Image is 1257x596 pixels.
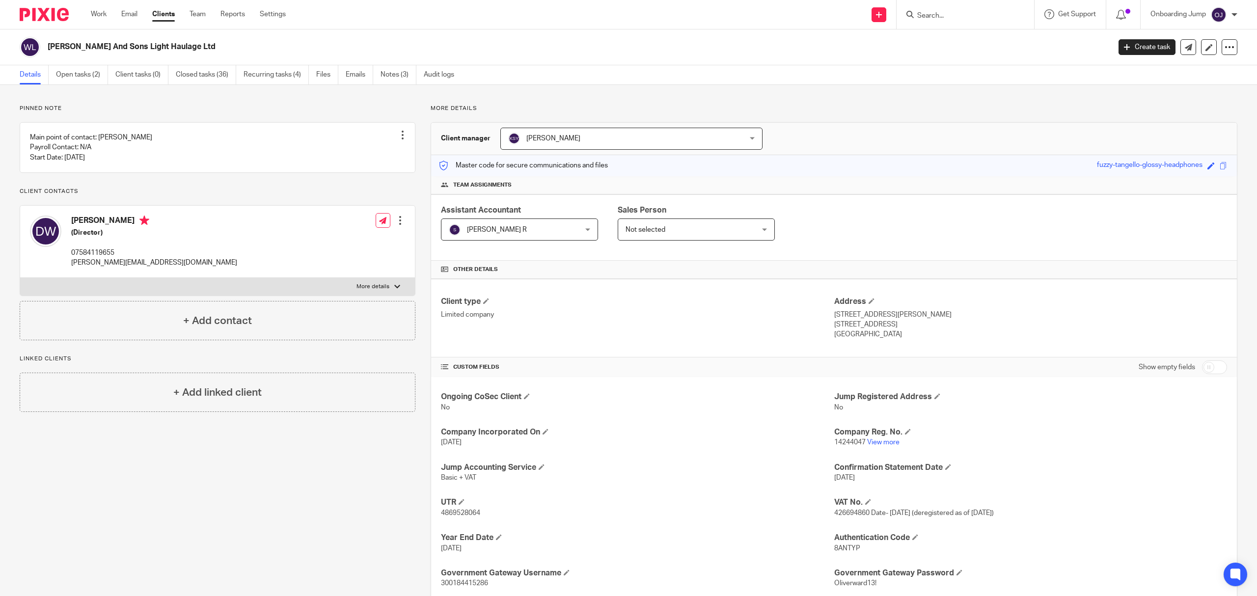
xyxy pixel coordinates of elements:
div: fuzzy-tangello-glossy-headphones [1097,160,1202,171]
a: Notes (3) [381,65,416,84]
h4: Confirmation Statement Date [834,462,1227,473]
span: [DATE] [441,439,462,446]
p: Master code for secure communications and files [438,161,608,170]
p: [STREET_ADDRESS][PERSON_NAME] [834,310,1227,320]
p: [PERSON_NAME][EMAIL_ADDRESS][DOMAIN_NAME] [71,258,237,268]
img: svg%3E [1211,7,1227,23]
span: No [441,404,450,411]
a: Settings [260,9,286,19]
span: 4869528064 [441,510,480,516]
h4: Year End Date [441,533,834,543]
h4: VAT No. [834,497,1227,508]
a: Work [91,9,107,19]
p: Limited company [441,310,834,320]
a: Client tasks (0) [115,65,168,84]
h4: Jump Registered Address [834,392,1227,402]
h5: (Director) [71,228,237,238]
h4: Ongoing CoSec Client [441,392,834,402]
p: More details [431,105,1237,112]
span: Basic + VAT [441,474,476,481]
a: Audit logs [424,65,462,84]
span: Other details [453,266,498,273]
a: Reports [220,9,245,19]
h4: + Add contact [183,313,252,328]
h4: UTR [441,497,834,508]
h4: Government Gateway Password [834,568,1227,578]
a: Create task [1119,39,1175,55]
p: More details [356,283,389,291]
span: [PERSON_NAME] [526,135,580,142]
a: Email [121,9,137,19]
span: 300184415286 [441,580,488,587]
img: svg%3E [508,133,520,144]
p: Linked clients [20,355,415,363]
a: Emails [346,65,373,84]
img: svg%3E [449,224,461,236]
span: [PERSON_NAME] R [467,226,527,233]
span: 426694860 Date- [DATE] (deregistered as of [DATE]) [834,510,994,516]
a: View more [867,439,900,446]
span: No [834,404,843,411]
img: Pixie [20,8,69,21]
h4: [PERSON_NAME] [71,216,237,228]
h4: Company Incorporated On [441,427,834,437]
h4: + Add linked client [173,385,262,400]
h4: Address [834,297,1227,307]
span: [DATE] [441,545,462,552]
p: Onboarding Jump [1150,9,1206,19]
h4: CUSTOM FIELDS [441,363,834,371]
p: Pinned note [20,105,415,112]
img: svg%3E [20,37,40,57]
a: Closed tasks (36) [176,65,236,84]
span: Assistant Accountant [441,206,521,214]
h4: Jump Accounting Service [441,462,834,473]
input: Search [916,12,1005,21]
a: Open tasks (2) [56,65,108,84]
h4: Client type [441,297,834,307]
p: [GEOGRAPHIC_DATA] [834,329,1227,339]
span: Get Support [1058,11,1096,18]
label: Show empty fields [1139,362,1195,372]
span: Sales Person [618,206,666,214]
h4: Government Gateway Username [441,568,834,578]
span: Not selected [626,226,665,233]
h4: Authentication Code [834,533,1227,543]
span: Team assignments [453,181,512,189]
a: Recurring tasks (4) [244,65,309,84]
p: Client contacts [20,188,415,195]
p: [STREET_ADDRESS] [834,320,1227,329]
p: 07584119655 [71,248,237,258]
h2: [PERSON_NAME] And Sons Light Haulage Ltd [48,42,893,52]
a: Clients [152,9,175,19]
a: Team [190,9,206,19]
span: [DATE] [834,474,855,481]
h3: Client manager [441,134,491,143]
span: 8ANTYP [834,545,860,552]
i: Primary [139,216,149,225]
a: Files [316,65,338,84]
a: Details [20,65,49,84]
h4: Company Reg. No. [834,427,1227,437]
span: Oliverward13! [834,580,876,587]
img: svg%3E [30,216,61,247]
span: 14244047 [834,439,866,446]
